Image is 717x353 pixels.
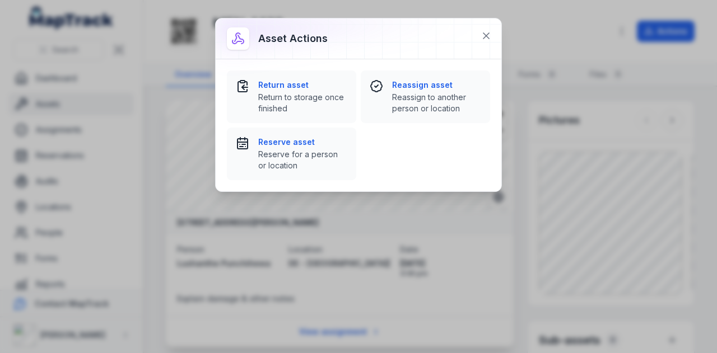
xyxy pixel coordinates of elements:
strong: Return asset [258,79,347,91]
h3: Asset actions [258,31,328,46]
span: Reassign to another person or location [392,92,481,114]
span: Reserve for a person or location [258,149,347,171]
button: Reserve assetReserve for a person or location [227,128,356,180]
span: Return to storage once finished [258,92,347,114]
strong: Reserve asset [258,137,347,148]
button: Reassign assetReassign to another person or location [361,70,490,123]
button: Return assetReturn to storage once finished [227,70,356,123]
strong: Reassign asset [392,79,481,91]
